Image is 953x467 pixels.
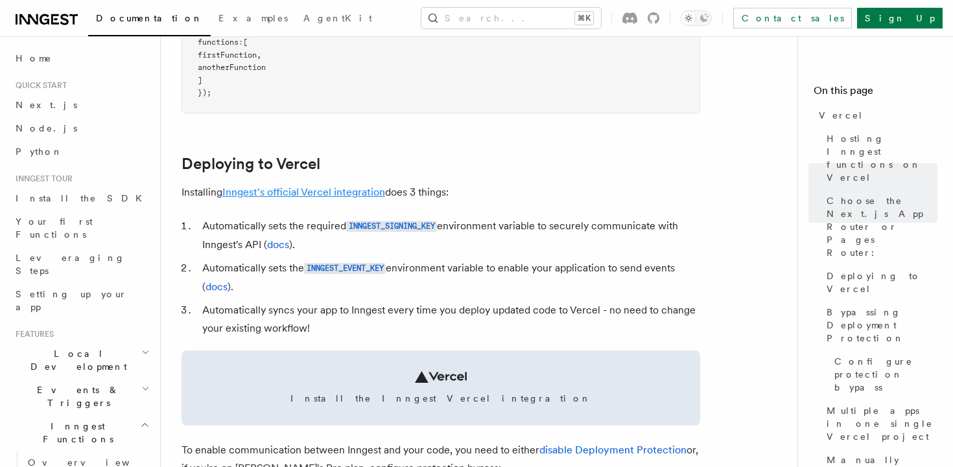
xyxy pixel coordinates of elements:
span: Events & Triggers [10,383,141,409]
span: Node.js [16,123,77,133]
span: }); [198,88,211,97]
span: ] [198,76,202,85]
a: Home [10,47,152,70]
a: Next.js [10,93,152,117]
a: Your first Functions [10,210,152,246]
span: Configure protection bypass [834,355,937,394]
a: Install the SDK [10,187,152,210]
span: Your first Functions [16,216,93,240]
button: Toggle dark mode [681,10,712,26]
a: Setting up your app [10,282,152,319]
span: Leveraging Steps [16,253,125,276]
li: Automatically sets the environment variable to enable your application to send events ( ). [198,259,700,296]
span: functions [198,38,239,47]
button: Events & Triggers [10,378,152,415]
code: INNGEST_SIGNING_KEY [346,221,437,232]
a: Contact sales [733,8,852,28]
span: Deploying to Vercel [827,269,937,295]
button: Search...⌘K [421,8,601,28]
a: Install the Inngest Vercel integration [182,350,700,426]
a: docs [206,280,228,293]
span: Home [16,52,52,65]
span: Install the SDK [16,193,150,203]
a: Choose the Next.js App Router or Pages Router: [821,189,937,264]
a: Inngest's official Vercel integration [222,186,385,198]
a: Deploying to Vercel [182,155,320,173]
span: Inngest Functions [10,420,140,446]
span: [ [243,38,248,47]
span: Python [16,146,63,157]
a: disable Deployment Protection [539,444,687,456]
a: Configure protection bypass [829,350,937,399]
button: Inngest Functions [10,415,152,451]
span: firstFunction [198,51,257,60]
span: Examples [218,13,288,23]
span: Quick start [10,80,67,91]
span: AgentKit [303,13,372,23]
code: INNGEST_EVENT_KEY [304,263,386,274]
li: Automatically syncs your app to Inngest every time you deploy updated code to Vercel - no need to... [198,301,700,337]
a: Deploying to Vercel [821,264,937,301]
a: Node.js [10,117,152,140]
span: : [239,38,243,47]
button: Local Development [10,342,152,378]
a: Examples [211,4,296,35]
span: Install the Inngest Vercel integration [197,392,685,405]
a: Leveraging Steps [10,246,152,282]
span: Hosting Inngest functions on Vercel [827,132,937,184]
a: docs [267,238,289,251]
span: Documentation [96,13,203,23]
a: AgentKit [296,4,380,35]
span: Choose the Next.js App Router or Pages Router: [827,194,937,259]
kbd: ⌘K [575,12,593,25]
p: Installing does 3 things: [182,183,700,201]
span: Vercel [819,109,864,122]
span: anotherFunction [198,63,266,72]
span: Multiple apps in one single Vercel project [827,404,937,443]
a: Vercel [814,104,937,127]
a: Multiple apps in one single Vercel project [821,399,937,448]
a: Documentation [88,4,211,36]
span: Next.js [16,100,77,110]
a: INNGEST_EVENT_KEY [304,262,386,274]
span: , [257,51,261,60]
a: Sign Up [857,8,943,28]
a: INNGEST_SIGNING_KEY [346,220,437,232]
span: Bypassing Deployment Protection [827,306,937,345]
li: Automatically sets the required environment variable to securely communicate with Inngest's API ( ). [198,217,700,254]
span: Features [10,329,54,339]
a: Python [10,140,152,163]
a: Hosting Inngest functions on Vercel [821,127,937,189]
span: Local Development [10,347,141,373]
span: Inngest tour [10,174,73,184]
span: Setting up your app [16,289,127,312]
h4: On this page [814,83,937,104]
a: Bypassing Deployment Protection [821,301,937,350]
